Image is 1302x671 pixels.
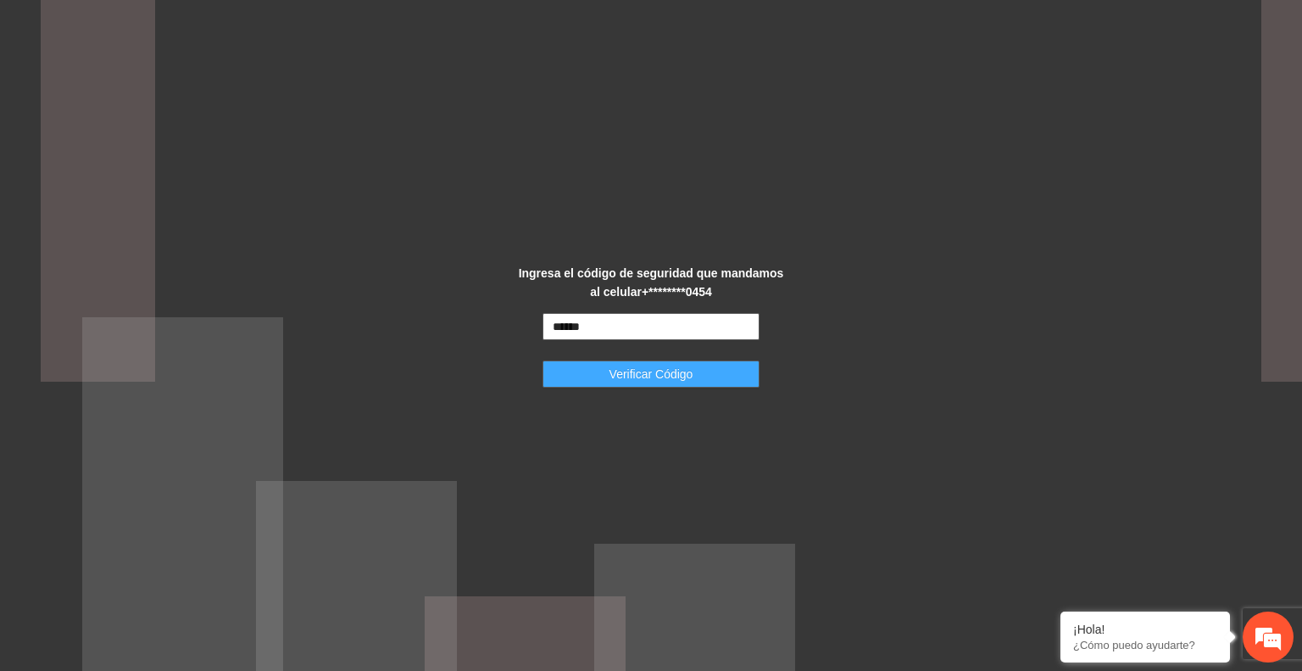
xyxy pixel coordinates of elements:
strong: Ingresa el código de seguridad que mandamos al celular +********0454 [519,266,784,299]
span: Estamos en línea. [98,226,234,398]
p: ¿Cómo puedo ayudarte? [1073,639,1217,651]
button: Verificar Código [542,361,759,388]
div: ¡Hola! [1073,623,1217,636]
span: Verificar Código [609,365,693,383]
div: Chatee con nosotros ahora [88,87,285,109]
textarea: Escriba su mensaje y pulse “Intro” [8,463,323,523]
div: Minimizar ventana de chat en vivo [278,8,319,49]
